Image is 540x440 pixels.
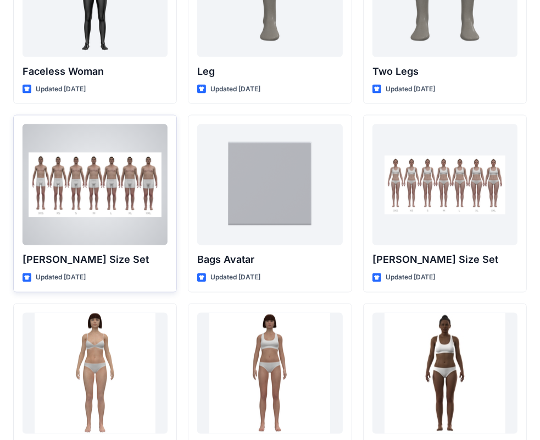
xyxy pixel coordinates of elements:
[386,272,436,283] p: Updated [DATE]
[372,64,517,79] p: Two Legs
[372,313,517,434] a: Gabrielle
[372,252,517,267] p: [PERSON_NAME] Size Set
[23,124,168,245] a: Oliver Size Set
[23,313,168,434] a: Bella
[36,84,86,95] p: Updated [DATE]
[386,84,436,95] p: Updated [DATE]
[210,272,260,283] p: Updated [DATE]
[36,272,86,283] p: Updated [DATE]
[197,64,342,79] p: Leg
[23,64,168,79] p: Faceless Woman
[197,313,342,434] a: Emma
[23,252,168,267] p: [PERSON_NAME] Size Set
[210,84,260,95] p: Updated [DATE]
[197,124,342,245] a: Bags Avatar
[372,124,517,245] a: Olivia Size Set
[197,252,342,267] p: Bags Avatar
